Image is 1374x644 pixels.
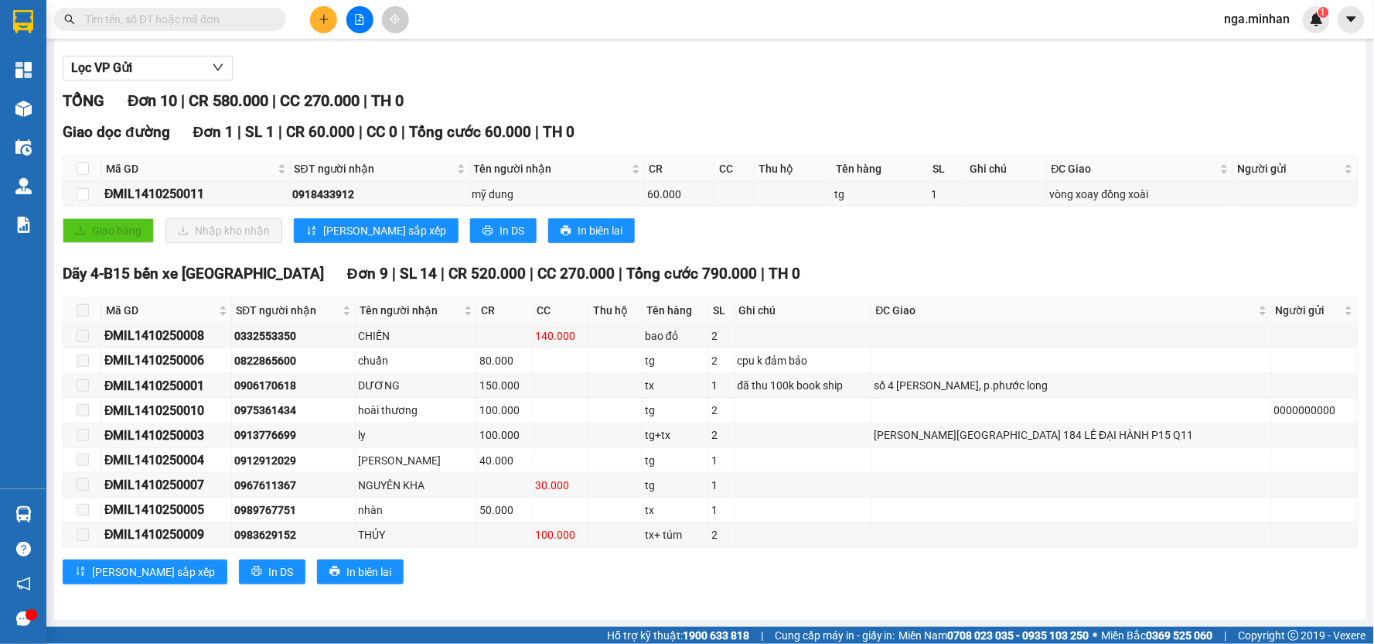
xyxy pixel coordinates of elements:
td: ĐMIL1410250010 [102,399,232,423]
span: Mã GD [106,160,274,177]
td: CHIẾN [356,324,476,348]
div: 0000000000 [1274,402,1355,419]
td: ĐMIL1410250001 [102,374,232,399]
th: CR [645,156,715,182]
span: TH 0 [769,265,801,283]
img: warehouse-icon [15,101,32,117]
button: file-add [346,6,373,33]
div: ĐMIL1410250007 [104,475,229,495]
div: tg+tx [645,426,706,444]
span: ⚪️ [1093,632,1098,639]
div: 0822865600 [234,352,353,369]
strong: 0708 023 035 - 0935 103 250 [948,629,1089,642]
span: | [392,265,396,283]
span: sort-ascending [75,566,86,578]
span: In DS [499,222,524,239]
span: | [761,627,763,644]
span: In DS [268,563,293,581]
td: chuẩn [356,348,476,373]
span: notification [16,577,31,591]
th: Ghi chú [967,156,1048,182]
div: tg [645,477,706,494]
span: printer [482,225,493,238]
div: tx [645,502,706,519]
th: Thu hộ [755,156,833,182]
button: sort-ascending[PERSON_NAME] sắp xếp [294,218,459,243]
th: CR [477,298,534,324]
span: aim [390,14,401,25]
td: ĐMIL1410250005 [102,498,232,522]
button: printerIn biên lai [548,218,635,243]
div: 80.000 [479,352,530,369]
button: uploadGiao hàng [63,218,154,243]
td: ĐMIL1410250008 [102,324,232,348]
td: 0913776699 [232,423,356,448]
span: down [212,61,224,74]
div: ĐMIL1410250011 [104,184,288,204]
span: Giao dọc đường [63,123,170,141]
span: Đơn 1 [193,123,234,141]
span: Tổng cước 60.000 [409,123,531,141]
td: nhàn [356,498,476,522]
div: 1 [932,186,963,203]
img: solution-icon [15,217,32,233]
div: ĐMIL1410250001 [104,376,229,396]
span: SL 14 [400,265,438,283]
th: Tên hàng [833,156,929,182]
span: Lọc VP Gửi [71,58,132,77]
span: plus [319,14,329,25]
div: [PERSON_NAME][GEOGRAPHIC_DATA] 184 LÊ ĐẠI HÀNH P15 Q11 [875,426,1269,444]
span: printer [561,225,571,238]
img: dashboard-icon [15,62,32,78]
td: DƯƠNG [356,374,476,399]
td: 0906170618 [232,374,356,399]
span: CR 580.000 [189,91,268,110]
span: | [401,123,405,141]
span: copyright [1288,630,1299,641]
div: tx+ túm [645,526,706,543]
div: 60.000 [647,186,712,203]
div: ĐMIL1410250004 [104,450,229,470]
span: In biên lai [346,563,391,581]
div: ĐMIL1410250010 [104,401,229,420]
td: 0989767751 [232,498,356,522]
div: 0989767751 [234,502,353,519]
span: Hỗ trợ kỹ thuật: [607,627,749,644]
span: SĐT người nhận [236,302,339,319]
div: 2 [711,352,731,369]
th: Ghi chú [735,298,872,324]
div: [PERSON_NAME] [358,452,473,469]
span: CC 270.000 [538,265,615,283]
button: printerIn biên lai [317,560,404,584]
span: TH 0 [543,123,574,141]
div: 1 [711,502,731,519]
th: SL [709,298,735,324]
span: CR 60.000 [286,123,355,141]
div: 1 [711,477,731,494]
span: | [530,265,534,283]
div: 0975361434 [234,402,353,419]
div: NGUYÊN KHA [358,477,473,494]
div: 0918433912 [293,186,467,203]
img: warehouse-icon [15,506,32,522]
td: 0975361434 [232,399,356,423]
div: 50.000 [479,502,530,519]
td: ĐMIL1410250007 [102,473,232,498]
span: ĐC Giao [1052,160,1217,177]
td: mỹ dung [470,182,646,207]
img: logo-vxr [13,10,33,33]
span: ĐC Giao [876,302,1256,319]
button: aim [382,6,409,33]
div: 100.000 [479,426,530,444]
span: | [359,123,363,141]
div: đã thu 100k book ship [738,377,869,394]
span: | [363,91,367,110]
span: Tên người nhận [474,160,629,177]
span: Người gửi [1276,302,1342,319]
span: Tên người nhận [360,302,460,319]
div: 0906170618 [234,377,353,394]
span: file-add [354,14,365,25]
span: nga.minhan [1212,9,1303,29]
sup: 1 [1318,7,1329,18]
td: 0912912029 [232,448,356,473]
